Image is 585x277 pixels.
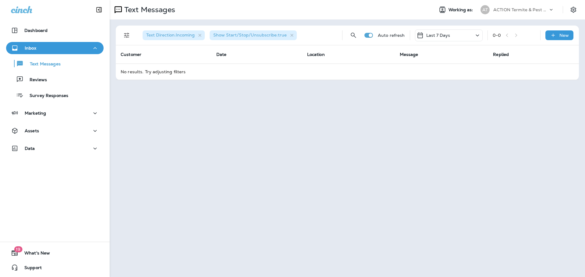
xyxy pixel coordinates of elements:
p: Survey Responses [23,93,68,99]
span: Working as: [448,7,474,12]
p: Marketing [25,111,46,116]
span: Message [400,52,418,57]
p: Auto refresh [378,33,405,38]
p: Assets [25,128,39,133]
p: Reviews [23,77,47,83]
button: Data [6,142,104,154]
div: Show Start/Stop/Unsubscribe:true [210,30,297,40]
button: Filters [121,29,133,41]
p: Data [25,146,35,151]
button: Support [6,261,104,274]
span: Support [18,265,42,272]
p: ACTION Termite & Pest Control [493,7,548,12]
div: Text Direction:Incoming [143,30,205,40]
button: Settings [568,4,579,15]
span: What's New [18,251,50,258]
span: Show Start/Stop/Unsubscribe : true [213,32,287,38]
button: Collapse Sidebar [90,4,108,16]
p: New [559,33,569,38]
div: AT [480,5,490,14]
p: Text Messages [122,5,175,14]
div: 0 - 0 [493,33,501,38]
span: Location [307,52,325,57]
span: Text Direction : Incoming [146,32,195,38]
span: 19 [14,246,22,252]
button: Reviews [6,73,104,86]
button: Marketing [6,107,104,119]
button: Inbox [6,42,104,54]
td: No results. Try adjusting filters [116,64,579,80]
p: Inbox [25,46,36,50]
button: Text Messages [6,57,104,70]
span: Customer [121,52,141,57]
p: Dashboard [24,28,48,33]
button: Dashboard [6,24,104,36]
p: Text Messages [24,61,61,67]
button: 19What's New [6,247,104,259]
span: Date [216,52,227,57]
button: Survey Responses [6,89,104,102]
span: Replied [493,52,509,57]
p: Last 7 Days [426,33,450,38]
button: Search Messages [347,29,360,41]
button: Assets [6,125,104,137]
